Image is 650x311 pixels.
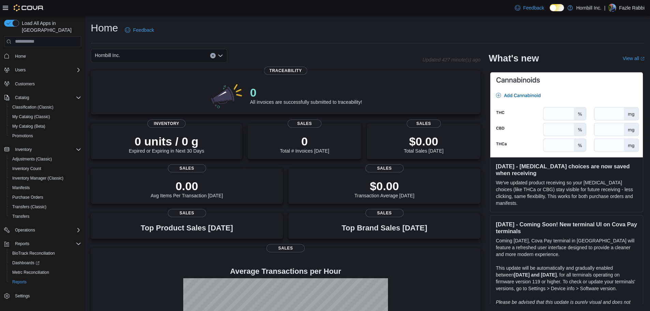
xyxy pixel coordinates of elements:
[12,145,34,154] button: Inventory
[141,224,233,232] h3: Top Product Sales [DATE]
[7,277,84,287] button: Reports
[168,209,206,217] span: Sales
[12,226,81,234] span: Operations
[210,53,216,58] button: Clear input
[1,239,84,249] button: Reports
[12,124,45,129] span: My Catalog (Beta)
[12,195,43,200] span: Purchase Orders
[151,179,223,193] p: 0.00
[168,164,206,172] span: Sales
[496,179,637,207] p: We've updated product receiving so your [MEDICAL_DATA] choices (like THCa or CBG) stay visible fo...
[10,165,81,173] span: Inventory Count
[10,212,32,221] a: Transfers
[288,119,322,128] span: Sales
[91,21,118,35] h1: Home
[550,4,564,11] input: Dark Mode
[15,81,35,87] span: Customers
[122,23,157,37] a: Feedback
[15,67,26,73] span: Users
[7,164,84,173] button: Inventory Count
[619,4,645,12] p: Fazle Rabbi
[15,147,32,152] span: Inventory
[1,93,84,102] button: Catalog
[496,221,637,235] h3: [DATE] - Coming Soon! New terminal UI on Cova Pay terminals
[10,165,44,173] a: Inventory Count
[7,183,84,193] button: Manifests
[7,173,84,183] button: Inventory Manager (Classic)
[133,27,154,33] span: Feedback
[15,95,29,100] span: Catalog
[12,114,50,119] span: My Catalog (Classic)
[342,224,427,232] h3: Top Brand Sales [DATE]
[355,179,415,198] div: Transaction Average [DATE]
[355,179,415,193] p: $0.00
[7,258,84,268] a: Dashboards
[1,291,84,301] button: Settings
[12,104,54,110] span: Classification (Classic)
[12,133,33,139] span: Promotions
[10,212,81,221] span: Transfers
[10,268,52,277] a: Metrc Reconciliation
[496,237,637,258] p: Coming [DATE], Cova Pay terminal in [GEOGRAPHIC_DATA] will feature a refreshed user interface des...
[12,80,81,88] span: Customers
[147,119,186,128] span: Inventory
[10,113,53,121] a: My Catalog (Classic)
[15,241,29,246] span: Reports
[10,203,81,211] span: Transfers (Classic)
[10,193,46,201] a: Purchase Orders
[95,51,120,59] span: Hornbill Inc.
[12,204,46,210] span: Transfers (Classic)
[1,145,84,154] button: Inventory
[7,154,84,164] button: Adjustments (Classic)
[250,86,362,99] p: 0
[129,135,204,154] div: Expired or Expiring in Next 30 Days
[514,272,557,278] strong: [DATE] and [DATE]
[129,135,204,148] p: 0 units / 0 g
[12,251,55,256] span: BioTrack Reconciliation
[10,184,32,192] a: Manifests
[7,193,84,202] button: Purchase Orders
[280,135,329,154] div: Total # Invoices [DATE]
[15,227,35,233] span: Operations
[489,53,539,64] h2: What's new
[10,155,81,163] span: Adjustments (Classic)
[12,166,41,171] span: Inventory Count
[404,135,443,148] p: $0.00
[7,202,84,212] button: Transfers (Classic)
[7,112,84,122] button: My Catalog (Classic)
[496,265,637,292] p: This update will be automatically and gradually enabled between , for all terminals operating on ...
[404,135,443,154] div: Total Sales [DATE]
[264,67,307,75] span: Traceability
[10,103,56,111] a: Classification (Classic)
[365,209,404,217] span: Sales
[640,57,645,61] svg: External link
[12,240,81,248] span: Reports
[7,131,84,141] button: Promotions
[12,292,81,300] span: Settings
[14,4,44,11] img: Cova
[7,268,84,277] button: Metrc Reconciliation
[523,4,544,11] span: Feedback
[422,57,480,62] p: Updated 427 minute(s) ago
[12,175,63,181] span: Inventory Manager (Classic)
[266,244,305,252] span: Sales
[1,225,84,235] button: Operations
[12,240,32,248] button: Reports
[15,54,26,59] span: Home
[10,113,81,121] span: My Catalog (Classic)
[10,122,81,130] span: My Catalog (Beta)
[10,122,48,130] a: My Catalog (Beta)
[7,102,84,112] button: Classification (Classic)
[12,292,32,300] a: Settings
[10,184,81,192] span: Manifests
[10,132,81,140] span: Promotions
[12,270,49,275] span: Metrc Reconciliation
[96,267,475,275] h4: Average Transactions per Hour
[12,80,38,88] a: Customers
[604,4,606,12] p: |
[623,56,645,61] a: View allExternal link
[10,278,81,286] span: Reports
[12,52,29,60] a: Home
[10,132,36,140] a: Promotions
[280,135,329,148] p: 0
